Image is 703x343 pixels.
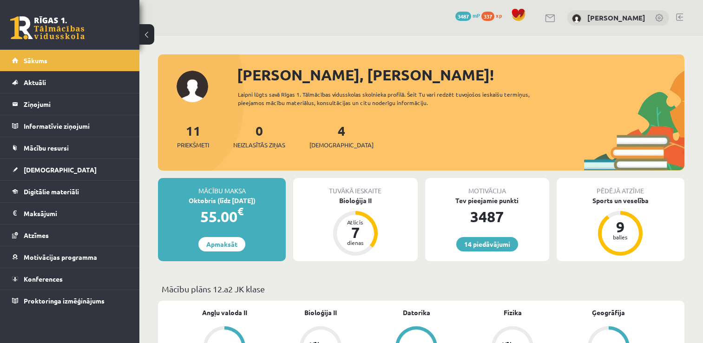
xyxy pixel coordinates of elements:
a: Atzīmes [12,224,128,246]
div: [PERSON_NAME], [PERSON_NAME]! [237,64,684,86]
a: Ģeogrāfija [592,308,625,317]
a: Maksājumi [12,203,128,224]
span: mP [473,12,480,19]
a: Proktoringa izmēģinājums [12,290,128,311]
a: Angļu valoda II [202,308,247,317]
p: Mācību plāns 12.a2 JK klase [162,283,681,295]
legend: Maksājumi [24,203,128,224]
a: Fizika [504,308,522,317]
a: [PERSON_NAME] [587,13,645,22]
a: 11Priekšmeti [177,122,209,150]
a: 337 xp [481,12,506,19]
div: Bioloģija II [293,196,417,205]
span: [DEMOGRAPHIC_DATA] [24,165,97,174]
a: Sākums [12,50,128,71]
a: Apmaksāt [198,237,245,251]
div: Pēdējā atzīme [557,178,684,196]
div: 9 [606,219,634,234]
a: 4[DEMOGRAPHIC_DATA] [309,122,374,150]
div: Oktobris (līdz [DATE]) [158,196,286,205]
span: 3487 [455,12,471,21]
span: 337 [481,12,494,21]
a: Sports un veselība 9 balles [557,196,684,257]
span: Sākums [24,56,47,65]
legend: Ziņojumi [24,93,128,115]
span: Digitālie materiāli [24,187,79,196]
a: Bioloģija II Atlicis 7 dienas [293,196,417,257]
a: Rīgas 1. Tālmācības vidusskola [10,16,85,40]
a: 3487 mP [455,12,480,19]
div: Motivācija [425,178,549,196]
div: Tuvākā ieskaite [293,178,417,196]
div: Tev pieejamie punkti [425,196,549,205]
a: Motivācijas programma [12,246,128,268]
a: Datorika [403,308,430,317]
div: 7 [342,225,369,240]
img: Paula Svilāne [572,14,581,23]
span: Proktoringa izmēģinājums [24,297,105,305]
a: Bioloģija II [304,308,337,317]
span: € [237,204,243,218]
a: Konferences [12,268,128,290]
div: 3487 [425,205,549,228]
span: Priekšmeti [177,140,209,150]
span: [DEMOGRAPHIC_DATA] [309,140,374,150]
div: 55.00 [158,205,286,228]
div: Atlicis [342,219,369,225]
div: dienas [342,240,369,245]
div: Sports un veselība [557,196,684,205]
div: Laipni lūgts savā Rīgas 1. Tālmācības vidusskolas skolnieka profilā. Šeit Tu vari redzēt tuvojošo... [238,90,554,107]
a: Mācību resursi [12,137,128,158]
span: Neizlasītās ziņas [233,140,285,150]
span: Aktuāli [24,78,46,86]
a: Aktuāli [12,72,128,93]
a: 14 piedāvājumi [456,237,518,251]
a: [DEMOGRAPHIC_DATA] [12,159,128,180]
span: Atzīmes [24,231,49,239]
a: 0Neizlasītās ziņas [233,122,285,150]
a: Ziņojumi [12,93,128,115]
div: balles [606,234,634,240]
span: Konferences [24,275,63,283]
a: Informatīvie ziņojumi [12,115,128,137]
div: Mācību maksa [158,178,286,196]
a: Digitālie materiāli [12,181,128,202]
span: Motivācijas programma [24,253,97,261]
span: Mācību resursi [24,144,69,152]
legend: Informatīvie ziņojumi [24,115,128,137]
span: xp [496,12,502,19]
